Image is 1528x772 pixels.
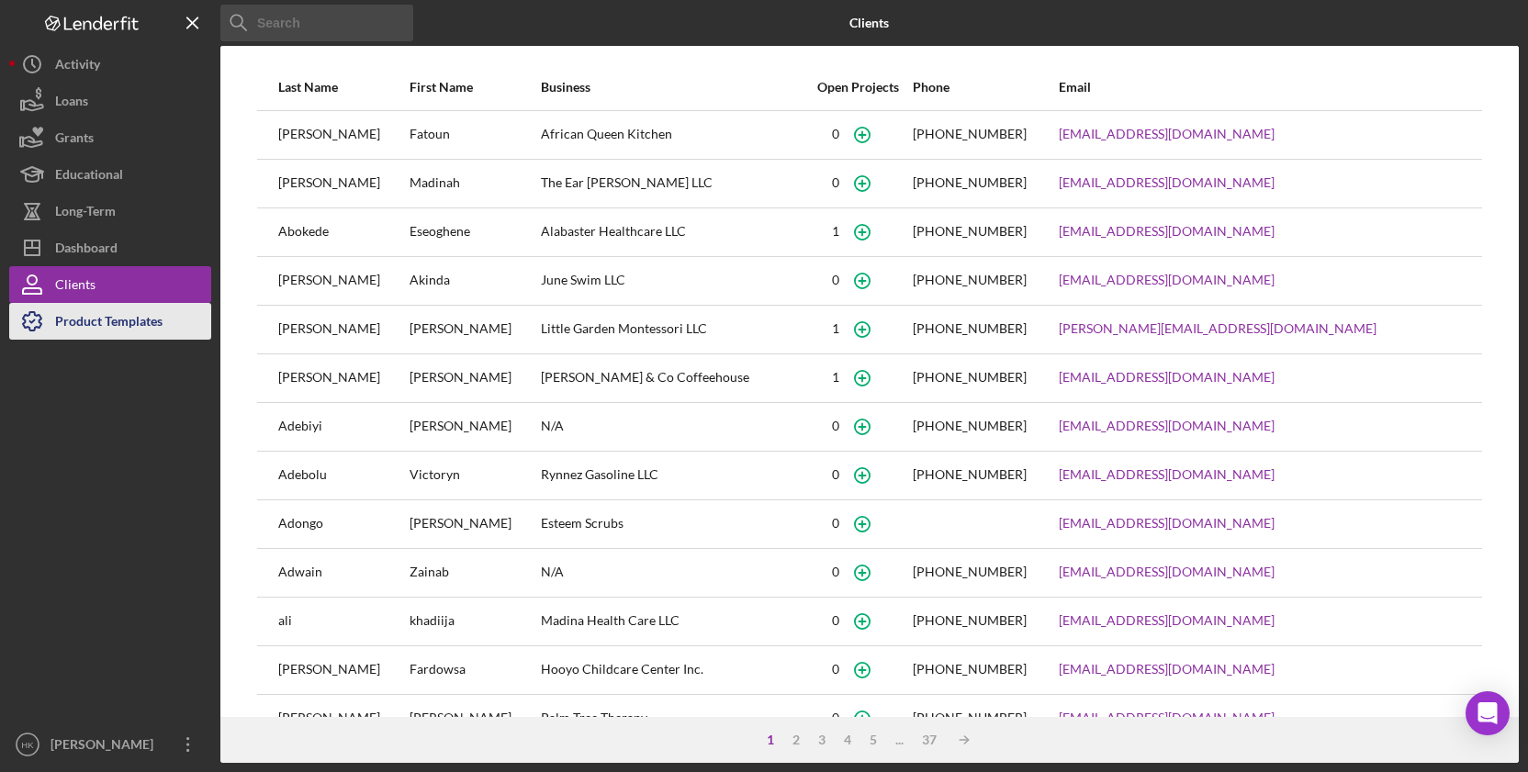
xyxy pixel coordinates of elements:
div: Palm Tree Therapy [541,696,805,742]
div: 0 [832,613,839,628]
div: [PERSON_NAME] [278,696,408,742]
button: Grants [9,119,211,156]
a: [PERSON_NAME][EMAIL_ADDRESS][DOMAIN_NAME] [1059,321,1376,336]
div: N/A [541,550,805,596]
div: [PERSON_NAME] [278,647,408,693]
button: Clients [9,266,211,303]
div: khadiija [410,599,539,644]
div: 0 [832,273,839,287]
div: 1 [832,370,839,385]
a: [EMAIL_ADDRESS][DOMAIN_NAME] [1059,613,1275,628]
div: Little Garden Montessori LLC [541,307,805,352]
div: 0 [832,127,839,141]
a: [EMAIL_ADDRESS][DOMAIN_NAME] [1059,224,1275,239]
div: 37 [913,733,946,747]
div: [PERSON_NAME] [410,696,539,742]
div: [PHONE_NUMBER] [913,710,1027,725]
div: 0 [832,467,839,482]
div: Hooyo Childcare Center Inc. [541,647,805,693]
button: Activity [9,46,211,83]
div: Alabaster Healthcare LLC [541,209,805,255]
input: Search [220,5,413,41]
div: 0 [832,662,839,677]
div: Last Name [278,80,408,95]
div: [PERSON_NAME] [410,307,539,352]
div: [PERSON_NAME] [410,404,539,450]
div: The Ear [PERSON_NAME] LLC [541,161,805,207]
div: Activity [55,46,100,87]
div: Eseoghene [410,209,539,255]
div: Madina Health Care LLC [541,599,805,644]
div: [PERSON_NAME] [410,501,539,547]
div: [PHONE_NUMBER] [913,370,1027,385]
div: [PERSON_NAME] [278,161,408,207]
div: [PHONE_NUMBER] [913,662,1027,677]
div: Long-Term [55,193,116,234]
div: ali [278,599,408,644]
div: [PHONE_NUMBER] [913,565,1027,579]
a: [EMAIL_ADDRESS][DOMAIN_NAME] [1059,662,1275,677]
a: [EMAIL_ADDRESS][DOMAIN_NAME] [1059,710,1275,725]
div: 5 [860,733,886,747]
div: Fatoun [410,112,539,158]
b: Clients [849,16,889,30]
div: Fardowsa [410,647,539,693]
div: 4 [835,733,860,747]
div: ... [886,733,913,747]
div: Product Templates [55,303,163,344]
div: 2 [783,733,809,747]
div: Zainab [410,550,539,596]
div: Clients [55,266,95,308]
div: Akinda [410,258,539,304]
button: Product Templates [9,303,211,340]
a: [EMAIL_ADDRESS][DOMAIN_NAME] [1059,370,1275,385]
div: [PERSON_NAME] & Co Coffeehouse [541,355,805,401]
div: 1 [832,321,839,336]
div: Victoryn [410,453,539,498]
div: Open Intercom Messenger [1466,691,1510,735]
div: 0 [832,175,839,190]
div: [PHONE_NUMBER] [913,467,1027,482]
div: 1 [758,733,783,747]
div: [PERSON_NAME] [278,112,408,158]
a: [EMAIL_ADDRESS][DOMAIN_NAME] [1059,565,1275,579]
div: 0 [832,710,839,725]
div: Adebolu [278,453,408,498]
div: 3 [809,733,835,747]
div: 0 [832,516,839,531]
div: [PERSON_NAME] [410,355,539,401]
text: HK [21,740,34,750]
button: Loans [9,83,211,119]
a: [EMAIL_ADDRESS][DOMAIN_NAME] [1059,127,1275,141]
div: Dashboard [55,229,118,271]
div: 0 [832,565,839,579]
div: 1 [832,224,839,239]
div: N/A [541,404,805,450]
div: [PHONE_NUMBER] [913,273,1027,287]
button: Educational [9,156,211,193]
div: [PERSON_NAME] [278,258,408,304]
a: Long-Term [9,193,211,229]
div: Email [1059,80,1461,95]
div: [PHONE_NUMBER] [913,321,1027,336]
button: HK[PERSON_NAME] [9,726,211,763]
div: Abokede [278,209,408,255]
div: Business [541,80,805,95]
button: Dashboard [9,229,211,266]
div: Madinah [410,161,539,207]
div: June Swim LLC [541,258,805,304]
div: 0 [832,419,839,433]
div: Rynnez Gasoline LLC [541,453,805,498]
div: Adebiyi [278,404,408,450]
div: African Queen Kitchen [541,112,805,158]
a: [EMAIL_ADDRESS][DOMAIN_NAME] [1059,419,1275,433]
div: Grants [55,119,94,161]
div: [PERSON_NAME] [46,726,165,767]
div: [PHONE_NUMBER] [913,127,1027,141]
